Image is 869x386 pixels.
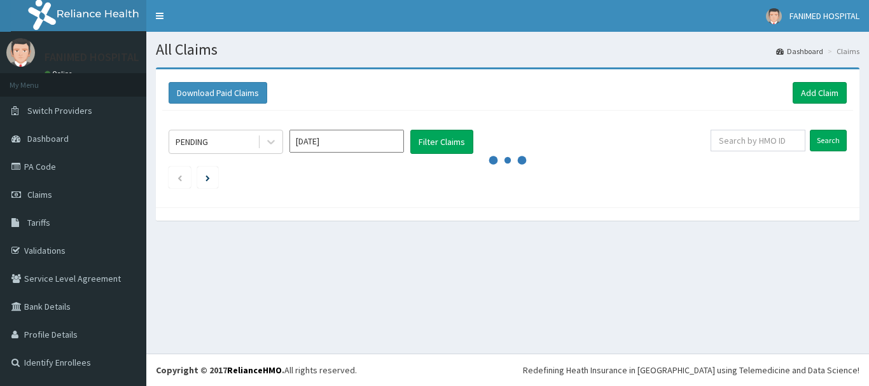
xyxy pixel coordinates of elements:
[156,41,859,58] h1: All Claims
[27,105,92,116] span: Switch Providers
[205,172,210,183] a: Next page
[489,141,527,179] svg: audio-loading
[146,354,869,386] footer: All rights reserved.
[289,130,404,153] input: Select Month and Year
[776,46,823,57] a: Dashboard
[45,52,139,63] p: FANIMED HOSPITAL
[824,46,859,57] li: Claims
[176,135,208,148] div: PENDING
[177,172,183,183] a: Previous page
[789,10,859,22] span: FANIMED HOSPITAL
[793,82,847,104] a: Add Claim
[27,189,52,200] span: Claims
[27,217,50,228] span: Tariffs
[227,364,282,376] a: RelianceHMO
[810,130,847,151] input: Search
[156,364,284,376] strong: Copyright © 2017 .
[169,82,267,104] button: Download Paid Claims
[523,364,859,376] div: Redefining Heath Insurance in [GEOGRAPHIC_DATA] using Telemedicine and Data Science!
[6,38,35,67] img: User Image
[766,8,782,24] img: User Image
[410,130,473,154] button: Filter Claims
[711,130,805,151] input: Search by HMO ID
[45,69,75,78] a: Online
[27,133,69,144] span: Dashboard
